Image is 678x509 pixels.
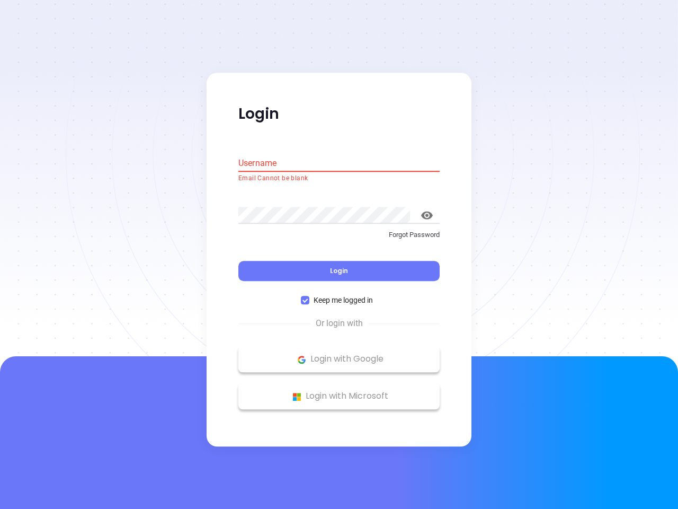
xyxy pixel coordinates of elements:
p: Login with Google [244,352,434,367]
img: Microsoft Logo [290,390,304,403]
span: Or login with [310,318,368,330]
p: Email Cannot be blank [238,173,440,184]
p: Login with Microsoft [244,389,434,405]
p: Login [238,104,440,124]
span: Login [330,267,348,276]
button: Google Logo Login with Google [238,346,440,373]
button: Login [238,261,440,282]
button: toggle password visibility [414,203,440,228]
img: Google Logo [295,353,308,366]
span: Keep me logged in [309,295,377,306]
button: Microsoft Logo Login with Microsoft [238,383,440,410]
p: Forgot Password [238,230,440,240]
a: Forgot Password [238,230,440,249]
